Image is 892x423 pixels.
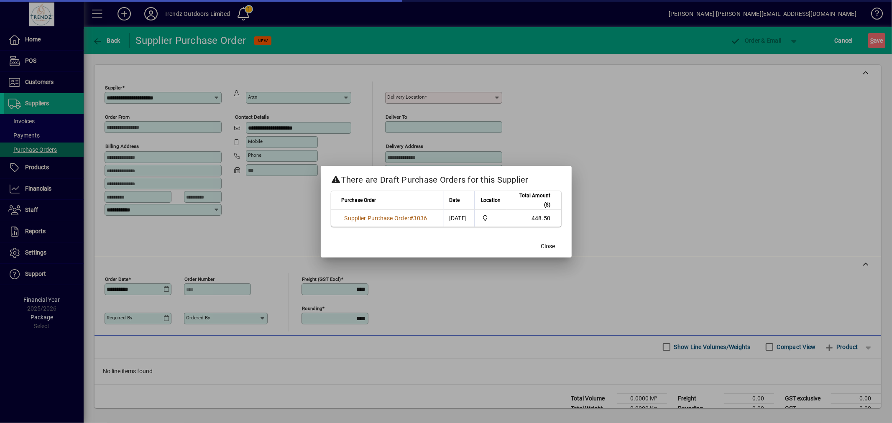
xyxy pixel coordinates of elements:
[541,242,555,251] span: Close
[345,215,410,222] span: Supplier Purchase Order
[535,239,562,254] button: Close
[512,191,551,209] span: Total Amount ($)
[409,215,413,222] span: #
[321,166,572,190] h2: There are Draft Purchase Orders for this Supplier
[342,196,376,205] span: Purchase Order
[414,215,427,222] span: 3036
[507,210,561,227] td: 448.50
[481,196,501,205] span: Location
[449,196,460,205] span: Date
[342,214,430,223] a: Supplier Purchase Order#3036
[444,210,474,227] td: [DATE]
[480,214,502,223] span: New Plymouth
